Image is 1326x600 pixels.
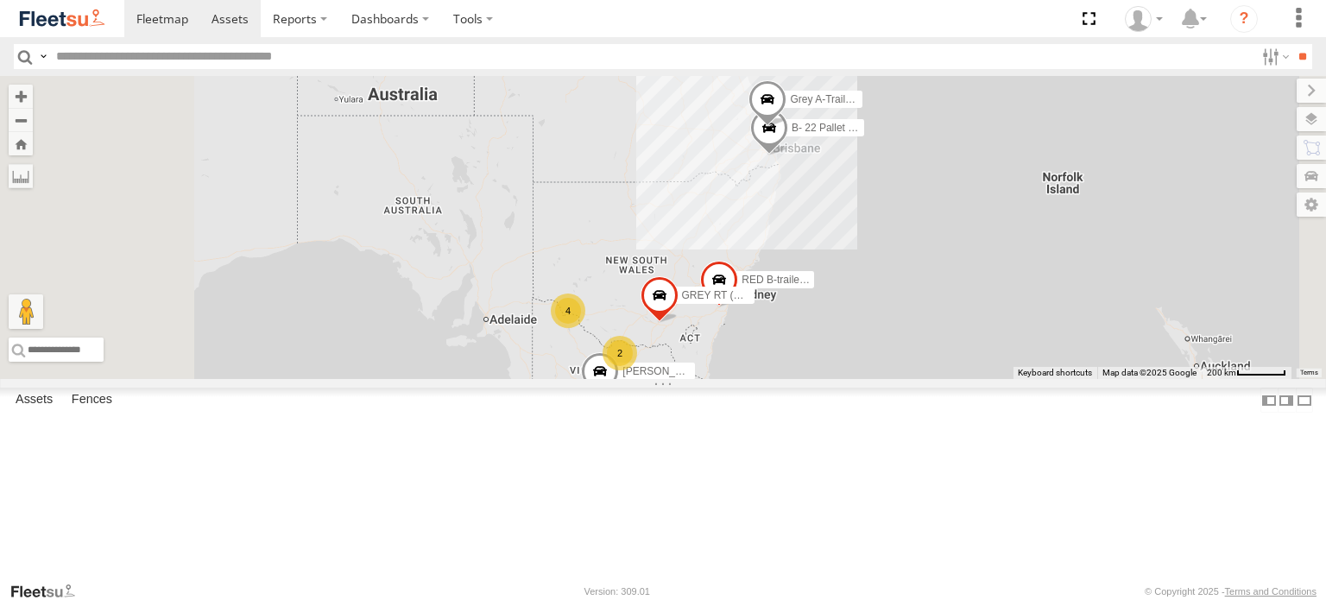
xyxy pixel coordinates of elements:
[9,85,33,108] button: Zoom in
[1296,388,1313,413] label: Hide Summary Table
[622,365,785,377] span: [PERSON_NAME] A-trailer 96948S
[1225,586,1317,597] a: Terms and Conditions
[551,294,585,328] div: 4
[1260,388,1278,413] label: Dock Summary Table to the Left
[1230,5,1258,33] i: ?
[792,121,958,133] span: B- 22 Pallet RED [PERSON_NAME]
[1255,44,1292,69] label: Search Filter Options
[682,289,781,301] span: GREY RT (B) 13.72m
[1102,368,1197,377] span: Map data ©2025 Google
[9,108,33,132] button: Zoom out
[9,164,33,188] label: Measure
[1278,388,1295,413] label: Dock Summary Table to the Right
[9,583,89,600] a: Visit our Website
[9,132,33,155] button: Zoom Home
[790,92,886,104] span: Grey A-Trailer 7.35M
[17,7,107,30] img: fleetsu-logo-horizontal.svg
[584,586,650,597] div: Version: 309.01
[1145,586,1317,597] div: © Copyright 2025 -
[1018,367,1092,379] button: Keyboard shortcuts
[1300,369,1318,376] a: Terms (opens in new tab)
[1202,367,1291,379] button: Map Scale: 200 km per 54 pixels
[63,388,121,413] label: Fences
[1297,193,1326,217] label: Map Settings
[742,274,839,286] span: RED B-trailer 41ft RT
[1119,6,1169,32] div: Jay Bennett
[7,388,61,413] label: Assets
[36,44,50,69] label: Search Query
[603,336,637,370] div: 2
[9,294,43,329] button: Drag Pegman onto the map to open Street View
[1207,368,1236,377] span: 200 km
